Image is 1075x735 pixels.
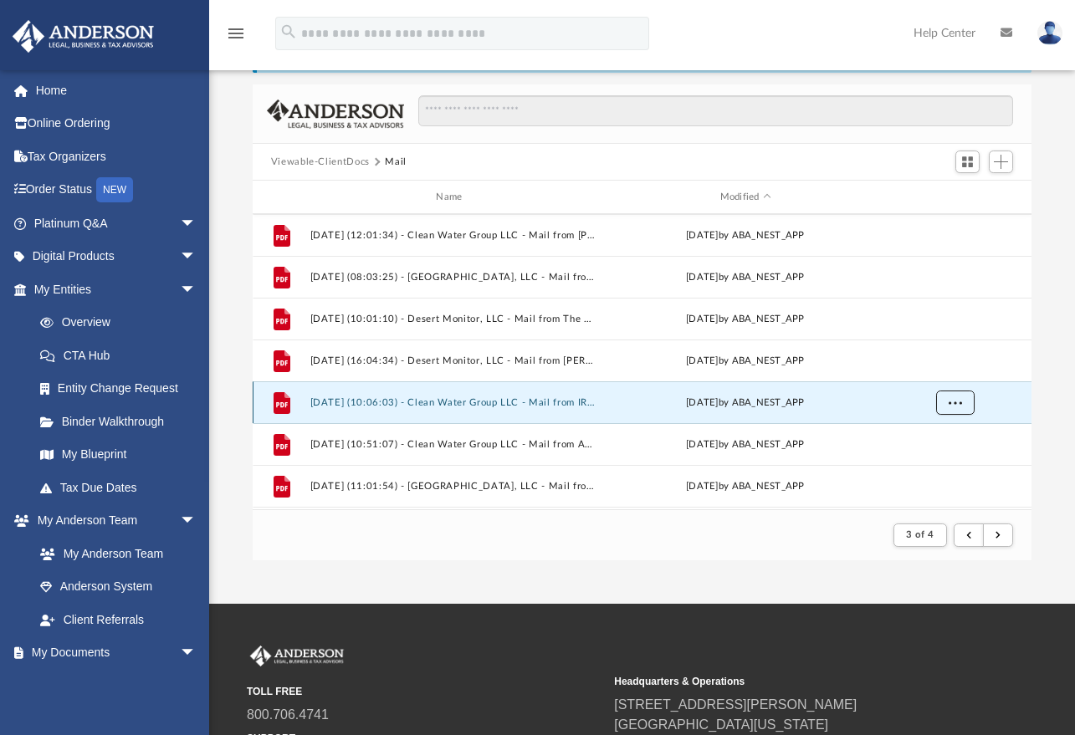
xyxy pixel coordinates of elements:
a: Entity Change Request [23,372,222,406]
div: id [895,190,1012,205]
img: Anderson Advisors Platinum Portal [8,20,159,53]
button: [DATE] (11:01:54) - [GEOGRAPHIC_DATA], LLC - Mail from NVEnergy®.pdf [310,481,595,492]
a: Anderson System [23,570,213,604]
a: [GEOGRAPHIC_DATA][US_STATE] [614,717,828,732]
a: Home [12,74,222,107]
input: Search files and folders [418,95,1013,127]
button: More options [935,390,974,416]
a: Platinum Q&Aarrow_drop_down [12,207,222,240]
a: My Anderson Teamarrow_drop_down [12,504,213,538]
a: Digital Productsarrow_drop_down [12,240,222,273]
div: [DATE] by ABA_NEST_APP [602,479,888,494]
span: arrow_drop_down [180,636,213,671]
span: 3 of 4 [906,530,934,539]
div: [DATE] by ABA_NEST_APP [602,312,888,327]
a: My Anderson Team [23,537,205,570]
a: Box [23,669,205,702]
span: arrow_drop_down [180,240,213,274]
small: TOLL FREE [247,684,602,699]
a: menu [226,32,246,43]
a: Overview [23,306,222,339]
div: NEW [96,177,133,202]
a: CTA Hub [23,339,222,372]
div: [DATE] by ABA_NEST_APP [602,270,888,285]
i: menu [226,23,246,43]
div: [DATE] by ABA_NEST_APP [602,396,888,411]
button: [DATE] (10:51:07) - Clean Water Group LLC - Mail from A CLEAN WATER GROUP LLC.pdf [310,439,595,450]
button: [DATE] (16:04:34) - Desert Monitor, LLC - Mail from [PERSON_NAME] Association Management.pdf [310,355,595,366]
div: id [260,190,302,205]
div: [DATE] by ABA_NEST_APP [602,228,888,243]
button: 3 of 4 [893,523,946,547]
div: [DATE] by ABA_NEST_APP [602,437,888,452]
span: arrow_drop_down [180,504,213,538]
button: [DATE] (08:03:25) - [GEOGRAPHIC_DATA], LLC - Mail from City of [PERSON_NAME] Utility Services.pdf [310,272,595,283]
a: Binder Walkthrough [23,405,222,438]
div: Modified [602,190,888,205]
button: [DATE] (12:01:34) - Clean Water Group LLC - Mail from [PERSON_NAME].pdf [310,230,595,241]
button: Mail [385,155,407,170]
button: Add [989,151,1014,174]
img: User Pic [1037,21,1062,45]
button: Switch to Grid View [955,151,980,174]
button: Viewable-ClientDocs [271,155,370,170]
a: 800.706.4741 [247,707,329,722]
a: Tax Organizers [12,140,222,173]
span: arrow_drop_down [180,207,213,241]
a: My Entitiesarrow_drop_down [12,273,222,306]
img: Anderson Advisors Platinum Portal [247,646,347,667]
button: [DATE] (10:06:03) - Clean Water Group LLC - Mail from IRS.pdf [310,397,595,408]
div: grid [253,214,1032,509]
span: arrow_drop_down [180,273,213,307]
div: [DATE] by ABA_NEST_APP [602,354,888,369]
small: Headquarters & Operations [614,674,970,689]
a: Client Referrals [23,603,213,636]
a: My Blueprint [23,438,213,472]
a: Online Ordering [12,107,222,140]
a: [STREET_ADDRESS][PERSON_NAME] [614,697,857,712]
a: Tax Due Dates [23,471,222,504]
a: My Documentsarrow_drop_down [12,636,213,670]
div: Name [309,190,595,205]
i: search [279,23,298,41]
button: [DATE] (10:01:10) - Desert Monitor, LLC - Mail from The Board of Directors of Green Valley South ... [310,314,595,324]
a: Order StatusNEW [12,173,222,207]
